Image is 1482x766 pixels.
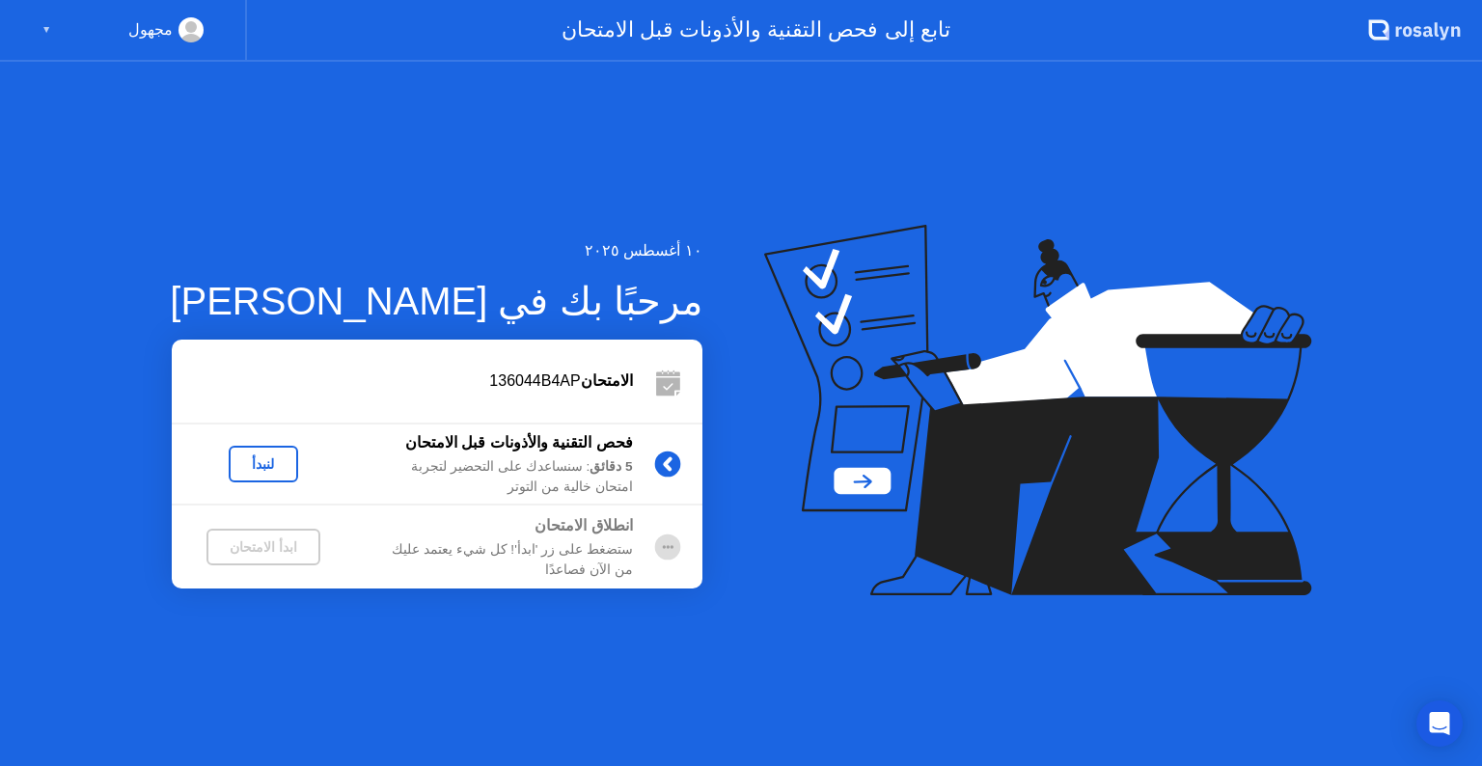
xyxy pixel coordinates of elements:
[1416,700,1463,747] div: Open Intercom Messenger
[236,456,290,472] div: لنبدأ
[355,540,633,580] div: ستضغط على زر 'ابدأ'! كل شيء يعتمد عليك من الآن فصاعدًا
[229,446,298,482] button: لنبدأ
[355,457,633,497] div: : سنساعدك على التحضير لتجربة امتحان خالية من التوتر
[172,369,633,393] div: 136044B4AP
[535,517,632,533] b: انطلاق الامتحان
[214,539,313,555] div: ابدأ الامتحان
[581,372,633,389] b: الامتحان
[170,239,701,262] div: ١٠ أغسطس ٢٠٢٥
[590,459,632,474] b: 5 دقائق
[405,434,633,451] b: فحص التقنية والأذونات قبل الامتحان
[206,529,320,565] button: ابدأ الامتحان
[170,272,701,330] div: مرحبًا بك في [PERSON_NAME]
[41,17,51,42] div: ▼
[128,17,173,42] div: مجهول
